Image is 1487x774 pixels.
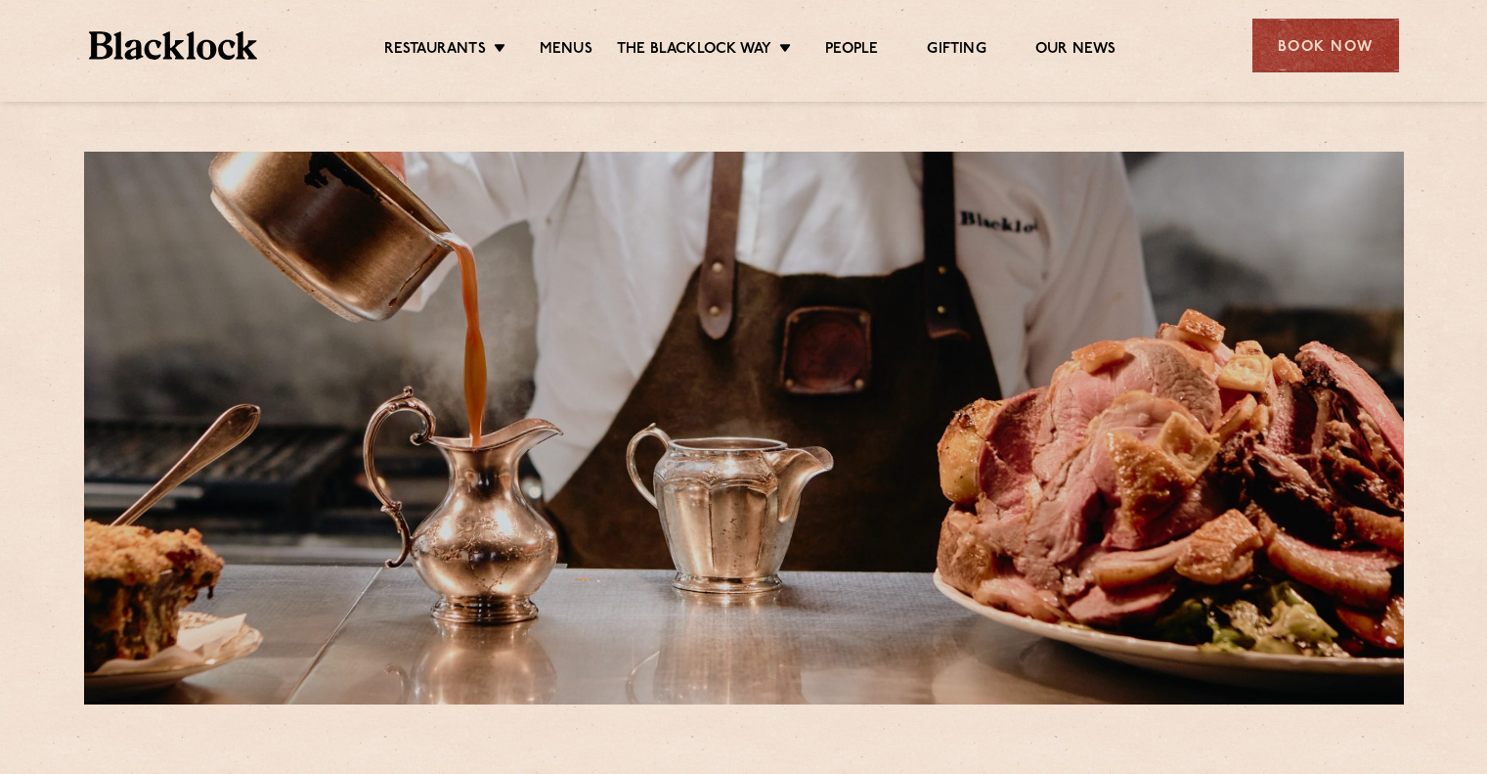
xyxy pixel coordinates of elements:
[89,31,258,60] img: BL_Textured_Logo-footer-cropped.svg
[540,40,592,62] a: Menus
[825,40,878,62] a: People
[1035,40,1116,62] a: Our News
[384,40,486,62] a: Restaurants
[1252,19,1399,72] div: Book Now
[617,40,771,62] a: The Blacklock Way
[927,40,985,62] a: Gifting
